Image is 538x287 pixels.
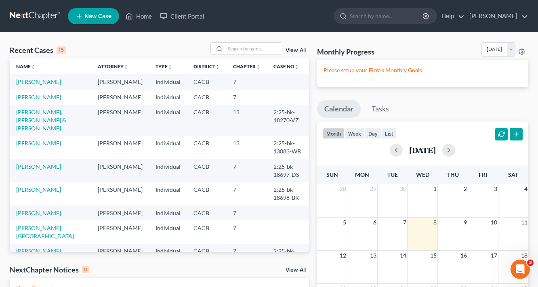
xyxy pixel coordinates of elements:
button: month [323,128,345,139]
h3: Monthly Progress [317,47,374,57]
a: Attorneyunfold_more [98,63,128,69]
a: [PERSON_NAME], [PERSON_NAME] & [PERSON_NAME] [16,109,66,132]
td: CACB [187,205,227,220]
span: Tue [387,171,398,178]
a: [PERSON_NAME] [16,94,61,101]
a: [PERSON_NAME][GEOGRAPHIC_DATA] [16,224,74,239]
a: Help [437,9,464,23]
i: unfold_more [168,65,172,69]
a: Client Portal [156,9,208,23]
span: 7 [402,218,407,227]
a: [PERSON_NAME] [16,78,61,85]
td: 7 [227,244,267,267]
input: Search by name... [350,8,424,23]
a: Calendar [317,100,361,118]
td: [PERSON_NAME] [91,205,149,220]
td: 13 [227,105,267,136]
span: 3 [527,260,534,266]
td: [PERSON_NAME] [91,244,149,267]
td: 2:25-bk-13883-WB [267,136,309,159]
td: CACB [187,182,227,205]
div: 0 [82,266,89,273]
a: [PERSON_NAME] [16,140,61,147]
td: [PERSON_NAME] [91,74,149,89]
td: CACB [187,105,227,136]
a: [PERSON_NAME] [16,209,61,216]
td: CACB [187,90,227,105]
h2: [DATE] [409,146,436,154]
td: Individual [149,205,187,220]
a: Districtunfold_more [193,63,220,69]
span: Thu [447,171,459,178]
td: CACB [187,220,227,243]
td: CACB [187,244,227,267]
td: Individual [149,105,187,136]
a: Home [122,9,156,23]
span: Wed [416,171,429,178]
td: 2:25-bk-18270-VZ [267,105,309,136]
span: 18 [520,251,528,260]
span: 5 [342,218,347,227]
td: Individual [149,159,187,182]
span: 2 [463,184,468,194]
a: [PERSON_NAME] [16,163,61,170]
span: 30 [399,184,407,194]
td: [PERSON_NAME] [91,105,149,136]
div: 15 [57,46,66,54]
button: list [381,128,397,139]
span: 8 [433,218,437,227]
td: 2:25-bk-17316-DS [267,244,309,267]
span: 12 [339,251,347,260]
span: 29 [369,184,377,194]
a: [PERSON_NAME] [465,9,528,23]
td: [PERSON_NAME] [91,90,149,105]
td: 2:25-bk-18698-BR [267,182,309,205]
button: day [365,128,381,139]
span: 15 [429,251,437,260]
input: Search by name... [225,43,282,54]
td: CACB [187,136,227,159]
span: New Case [84,13,111,19]
span: 14 [399,251,407,260]
span: 9 [463,218,468,227]
span: Sat [508,171,518,178]
a: View All [286,267,306,273]
i: unfold_more [215,65,220,69]
td: Individual [149,244,187,267]
a: [PERSON_NAME] [16,247,61,254]
i: unfold_more [31,65,36,69]
span: Sun [326,171,338,178]
span: 17 [490,251,498,260]
span: 11 [520,218,528,227]
span: 16 [460,251,468,260]
iframe: Intercom live chat [511,260,530,279]
a: Nameunfold_more [16,63,36,69]
span: Mon [355,171,369,178]
td: 2:25-bk-18697-DS [267,159,309,182]
td: 13 [227,136,267,159]
div: NextChapter Notices [10,265,89,274]
span: 13 [369,251,377,260]
td: Individual [149,90,187,105]
td: CACB [187,74,227,89]
span: 28 [339,184,347,194]
td: [PERSON_NAME] [91,182,149,205]
td: Individual [149,74,187,89]
td: 7 [227,74,267,89]
a: [PERSON_NAME] [16,186,61,193]
td: [PERSON_NAME] [91,159,149,182]
td: 7 [227,90,267,105]
td: 7 [227,220,267,243]
button: week [345,128,365,139]
a: Typeunfold_more [156,63,172,69]
i: unfold_more [256,65,261,69]
td: Individual [149,136,187,159]
i: unfold_more [124,65,128,69]
td: Individual [149,220,187,243]
td: 7 [227,182,267,205]
span: 6 [372,218,377,227]
span: 4 [523,184,528,194]
a: Chapterunfold_more [233,63,261,69]
div: Recent Cases [10,45,66,55]
span: Fri [479,171,487,178]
